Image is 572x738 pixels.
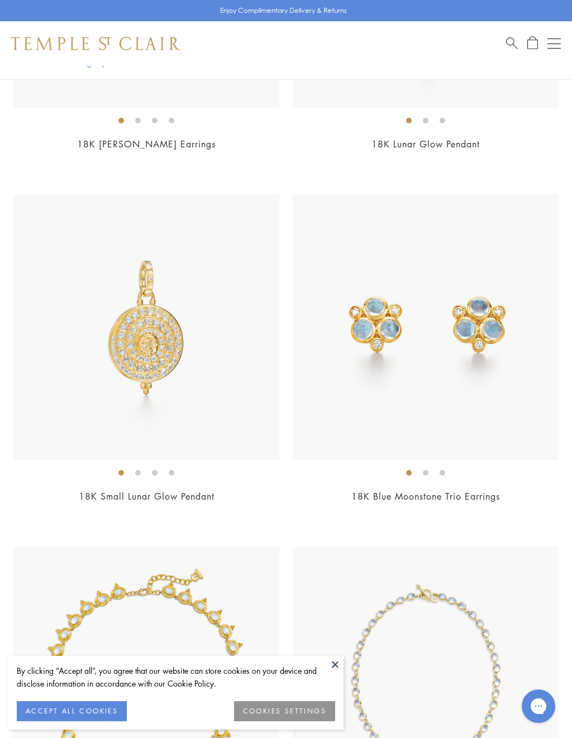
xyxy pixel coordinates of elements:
a: 18K Small Lunar Glow Pendant [79,490,214,502]
a: 18K Lunar Glow Pendant [371,138,480,150]
iframe: Gorgias live chat messenger [516,686,561,727]
button: ACCEPT ALL COOKIES [17,701,127,721]
img: 18K Small Lunar Glow Pendant [13,194,279,460]
a: 18K [PERSON_NAME] Earrings [77,138,216,150]
img: Temple St. Clair [11,37,180,50]
a: Open Shopping Bag [527,36,538,50]
img: 18K Blue Moonstone Trio Earrings [293,194,559,460]
button: COOKIES SETTINGS [234,701,335,721]
a: Search [506,36,518,50]
div: By clicking “Accept all”, you agree that our website can store cookies on your device and disclos... [17,664,335,690]
a: 18K Blue Moonstone Trio Earrings [351,490,500,502]
button: Open navigation [547,37,561,50]
p: Enjoy Complimentary Delivery & Returns [220,5,347,16]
